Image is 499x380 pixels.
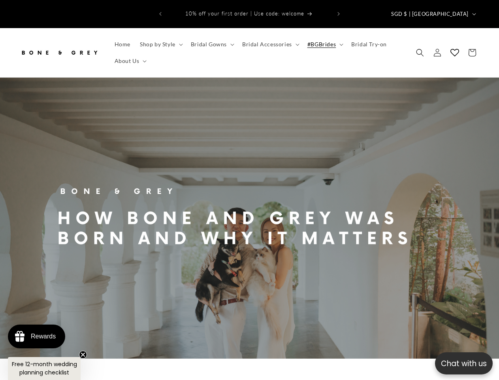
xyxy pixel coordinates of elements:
button: Next announcement [330,6,347,21]
div: Rewards [31,333,56,340]
span: SGD $ | [GEOGRAPHIC_DATA] [391,10,469,18]
summary: #BGBrides [303,36,346,53]
span: #BGBrides [307,41,336,48]
span: Free 12-month wedding planning checklist [12,360,77,376]
button: SGD $ | [GEOGRAPHIC_DATA] [386,6,479,21]
button: Open chatbox [435,352,493,374]
button: Close teaser [79,351,87,359]
span: Bridal Gowns [191,41,227,48]
summary: Search [411,44,429,61]
span: Shop by Style [140,41,175,48]
span: Bridal Try-on [351,41,387,48]
button: Previous announcement [152,6,169,21]
a: Bone and Grey Bridal [17,41,102,64]
div: Free 12-month wedding planning checklistClose teaser [8,357,81,380]
summary: Bridal Gowns [186,36,237,53]
img: Bone and Grey Bridal [20,44,99,61]
span: Home [115,41,130,48]
span: Bridal Accessories [242,41,292,48]
span: About Us [115,57,139,65]
summary: Shop by Style [135,36,186,53]
summary: About Us [110,53,150,69]
p: Chat with us [435,358,493,369]
span: 10% off your first order | Use code: welcome [185,10,304,17]
a: Home [110,36,135,53]
a: Bridal Try-on [346,36,392,53]
summary: Bridal Accessories [237,36,303,53]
